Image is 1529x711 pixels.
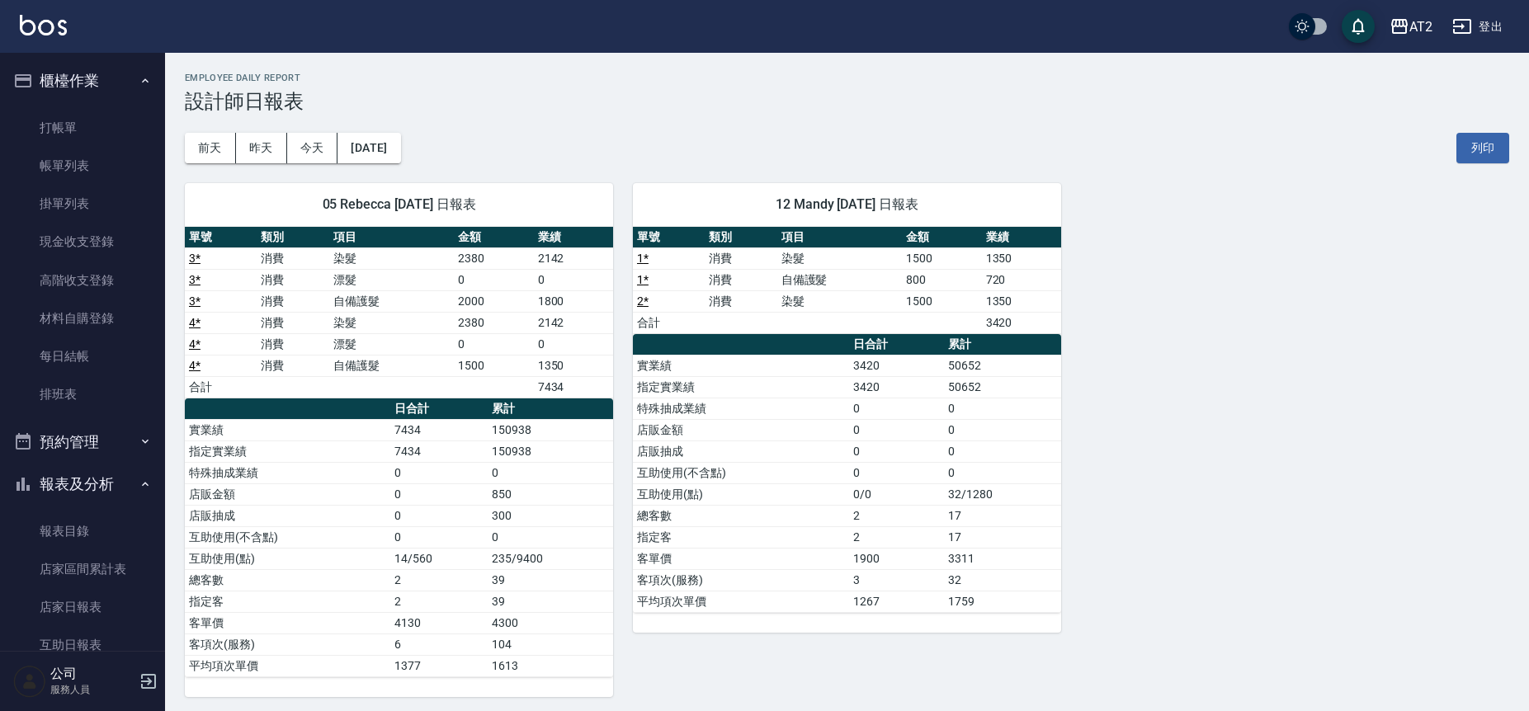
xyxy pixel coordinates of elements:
td: 0 [488,462,613,483]
a: 掛單列表 [7,185,158,223]
th: 項目 [329,227,455,248]
td: 720 [982,269,1061,290]
th: 單號 [185,227,257,248]
button: 前天 [185,133,236,163]
td: 1500 [902,290,981,312]
td: 消費 [257,355,328,376]
td: 0 [390,526,488,548]
td: 染髮 [329,247,455,269]
span: 12 Mandy [DATE] 日報表 [653,196,1041,213]
td: 0/0 [849,483,944,505]
td: 2000 [454,290,533,312]
th: 業績 [982,227,1061,248]
td: 消費 [705,290,776,312]
td: 0 [849,398,944,419]
td: 14/560 [390,548,488,569]
td: 3420 [849,376,944,398]
td: 2380 [454,312,533,333]
td: 2 [390,591,488,612]
th: 項目 [777,227,903,248]
td: 17 [944,505,1061,526]
td: 150938 [488,440,613,462]
td: 染髮 [329,312,455,333]
td: 互助使用(點) [185,548,390,569]
td: 客單價 [633,548,849,569]
th: 單號 [633,227,705,248]
td: 特殊抽成業績 [633,398,849,419]
td: 店販金額 [633,419,849,440]
td: 消費 [257,269,328,290]
td: 互助使用(點) [633,483,849,505]
button: 今天 [287,133,338,163]
a: 每日結帳 [7,337,158,375]
td: 0 [488,526,613,548]
th: 累計 [488,398,613,420]
td: 800 [902,269,981,290]
td: 特殊抽成業績 [185,462,390,483]
a: 報表目錄 [7,512,158,550]
a: 現金收支登錄 [7,223,158,261]
td: 總客數 [633,505,849,526]
td: 4130 [390,612,488,633]
td: 32 [944,569,1061,591]
td: 2 [390,569,488,591]
table: a dense table [633,334,1061,613]
td: 消費 [257,247,328,269]
td: 6 [390,633,488,655]
td: 指定實業績 [633,376,849,398]
td: 0 [454,269,533,290]
td: 1800 [534,290,613,312]
a: 排班表 [7,375,158,413]
td: 漂髮 [329,269,455,290]
td: 3420 [982,312,1061,333]
td: 平均項次單價 [185,655,390,676]
td: 0 [944,462,1061,483]
td: 0 [849,462,944,483]
th: 日合計 [849,334,944,355]
a: 互助日報表 [7,626,158,664]
td: 50652 [944,376,1061,398]
td: 自備護髮 [329,355,455,376]
td: 2142 [534,312,613,333]
td: 實業績 [633,355,849,376]
td: 自備護髮 [777,269,903,290]
td: 實業績 [185,419,390,440]
td: 1350 [534,355,613,376]
td: 0 [944,398,1061,419]
td: 17 [944,526,1061,548]
td: 0 [390,462,488,483]
td: 0 [944,440,1061,462]
td: 染髮 [777,247,903,269]
td: 0 [534,333,613,355]
button: 櫃檯作業 [7,59,158,102]
td: 1350 [982,290,1061,312]
td: 指定客 [633,526,849,548]
td: 235/9400 [488,548,613,569]
td: 0 [390,505,488,526]
td: 2 [849,505,944,526]
td: 2 [849,526,944,548]
td: 39 [488,591,613,612]
p: 服務人員 [50,682,134,697]
td: 合計 [185,376,257,398]
td: 消費 [705,269,776,290]
td: 消費 [257,312,328,333]
button: 報表及分析 [7,463,158,506]
a: 帳單列表 [7,147,158,185]
td: 50652 [944,355,1061,376]
td: 39 [488,569,613,591]
td: 客項次(服務) [185,633,390,655]
td: 7434 [390,440,488,462]
h3: 設計師日報表 [185,90,1509,113]
th: 累計 [944,334,1061,355]
th: 業績 [534,227,613,248]
td: 互助使用(不含點) [185,526,390,548]
td: 1900 [849,548,944,569]
td: 2142 [534,247,613,269]
a: 店家區間累計表 [7,550,158,588]
td: 1350 [982,247,1061,269]
td: 1267 [849,591,944,612]
img: Person [13,665,46,698]
td: 消費 [257,290,328,312]
td: 0 [534,269,613,290]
